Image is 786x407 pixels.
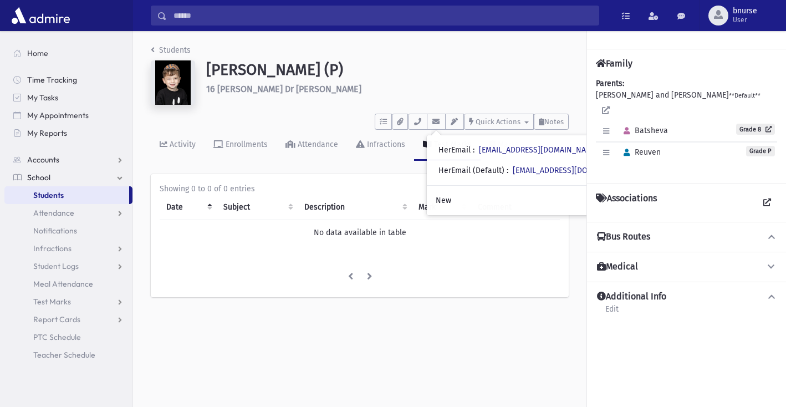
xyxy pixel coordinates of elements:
a: Grade 8 [736,124,775,135]
a: Teacher Schedule [4,346,132,364]
span: Teacher Schedule [33,350,95,360]
a: Attendance [277,130,347,161]
a: [EMAIL_ADDRESS][DOMAIN_NAME] [513,166,632,175]
h1: [PERSON_NAME] (P) [206,60,569,79]
b: Parents: [596,79,624,88]
div: Showing 0 to 0 of 0 entries [160,183,560,195]
span: My Reports [27,128,67,138]
td: No data available in table [160,220,560,246]
a: School [4,169,132,186]
span: My Tasks [27,93,58,103]
span: My Appointments [27,110,89,120]
a: Time Tracking [4,71,132,89]
span: Home [27,48,48,58]
nav: breadcrumb [151,44,191,60]
span: : [473,145,474,155]
a: Home [4,44,132,62]
a: My Reports [4,124,132,142]
div: Enrollments [223,140,268,149]
span: Batsheva [619,126,668,135]
th: Subject: activate to sort column ascending [217,195,298,220]
span: : [507,166,508,175]
h4: Medical [597,261,638,273]
h6: 16 [PERSON_NAME] Dr [PERSON_NAME] [206,84,569,94]
div: [PERSON_NAME] and [PERSON_NAME] [596,78,777,175]
a: Test Marks [4,293,132,311]
span: PTC Schedule [33,332,81,342]
button: Additional Info [596,291,777,303]
span: Notifications [33,226,77,236]
a: My Appointments [4,106,132,124]
a: Student Logs [4,257,132,275]
input: Search [167,6,599,26]
th: Mark : activate to sort column ascending [412,195,471,220]
a: My Tasks [4,89,132,106]
span: Attendance [33,208,74,218]
span: Quick Actions [476,118,520,126]
h4: Bus Routes [597,231,650,243]
a: Edit [605,303,619,323]
span: Student Logs [33,261,79,271]
span: Infractions [33,243,72,253]
span: School [27,172,50,182]
a: New [427,190,641,211]
a: Activity [151,130,205,161]
a: Marks [481,130,528,161]
span: Meal Attendance [33,279,93,289]
span: Reuven [619,147,661,157]
img: 2QAAAAAAAAAAAAAAAAAAAAAAAAAAAAAAAAAAAAAAAAAAAAAAAAAAAAAAAAAAAAAAAAAAAAAAAAAAAAAAAAAAAAAAAAAAAAAAA... [151,60,195,105]
a: Meal Attendance [4,275,132,293]
a: Attendance [4,204,132,222]
a: Enrollments [205,130,277,161]
div: Attendance [295,140,338,149]
span: Notes [544,118,564,126]
a: PTC Schedule [4,328,132,346]
button: Notes [534,114,569,130]
th: Date: activate to sort column descending [160,195,217,220]
a: Notifications [4,222,132,240]
div: HerEmail [438,144,599,156]
span: Test Marks [33,297,71,307]
th: Description: activate to sort column ascending [298,195,412,220]
div: Infractions [365,140,405,149]
a: Infractions [4,240,132,257]
span: Report Cards [33,314,80,324]
a: [EMAIL_ADDRESS][DOMAIN_NAME] [479,145,599,155]
a: Students [4,186,129,204]
div: Activity [167,140,196,149]
button: Bus Routes [596,231,777,243]
div: HerEmail (Default) [438,165,632,176]
a: Test Marks [414,130,481,161]
span: Time Tracking [27,75,77,85]
h4: Associations [596,193,657,213]
img: AdmirePro [9,4,73,27]
a: Accounts [4,151,132,169]
a: Report Cards [4,311,132,328]
span: Grade P [746,146,775,156]
a: Students [151,45,191,55]
h4: Family [596,58,632,69]
span: bnurse [733,7,757,16]
h4: Additional Info [597,291,666,303]
span: User [733,16,757,24]
button: Quick Actions [464,114,534,130]
button: Medical [596,261,777,273]
a: View all Associations [757,193,777,213]
span: Students [33,190,64,200]
a: Infractions [347,130,414,161]
span: Accounts [27,155,59,165]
